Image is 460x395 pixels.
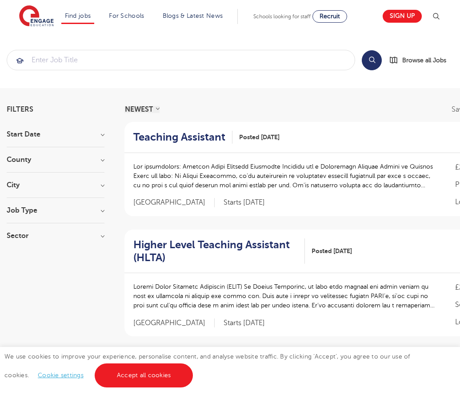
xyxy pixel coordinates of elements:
[95,363,193,387] a: Accept all cookies
[7,131,104,138] h3: Start Date
[109,12,144,19] a: For Schools
[7,207,104,214] h3: Job Type
[320,13,340,20] span: Recruit
[389,55,453,65] a: Browse all Jobs
[133,282,437,310] p: Loremi Dolor Sitametc Adipiscin (ELIT) Se Doeius Temporinc, ut labo etdo magnaal eni admin veniam...
[7,181,104,189] h3: City
[7,232,104,239] h3: Sector
[133,131,232,144] a: Teaching Assistant
[312,246,352,256] span: Posted [DATE]
[133,131,225,144] h2: Teaching Assistant
[133,238,298,264] h2: Higher Level Teaching Assistant (HLTA)
[133,318,215,328] span: [GEOGRAPHIC_DATA]
[7,106,33,113] span: Filters
[362,50,382,70] button: Search
[383,10,422,23] a: Sign up
[133,162,437,190] p: Lor ipsumdolors: Ametcon Adipi Elitsedd Eiusmodte Incididu utl e Doloremagn Aliquae Admini ve Qui...
[133,238,305,264] a: Higher Level Teaching Assistant (HLTA)
[253,13,311,20] span: Schools looking for staff
[224,318,265,328] p: Starts [DATE]
[19,5,54,28] img: Engage Education
[163,12,223,19] a: Blogs & Latest News
[239,133,280,142] span: Posted [DATE]
[224,198,265,207] p: Starts [DATE]
[7,156,104,163] h3: County
[312,10,347,23] a: Recruit
[133,198,215,207] span: [GEOGRAPHIC_DATA]
[65,12,91,19] a: Find jobs
[7,50,355,70] input: Submit
[38,372,84,379] a: Cookie settings
[402,55,446,65] span: Browse all Jobs
[4,353,410,379] span: We use cookies to improve your experience, personalise content, and analyse website traffic. By c...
